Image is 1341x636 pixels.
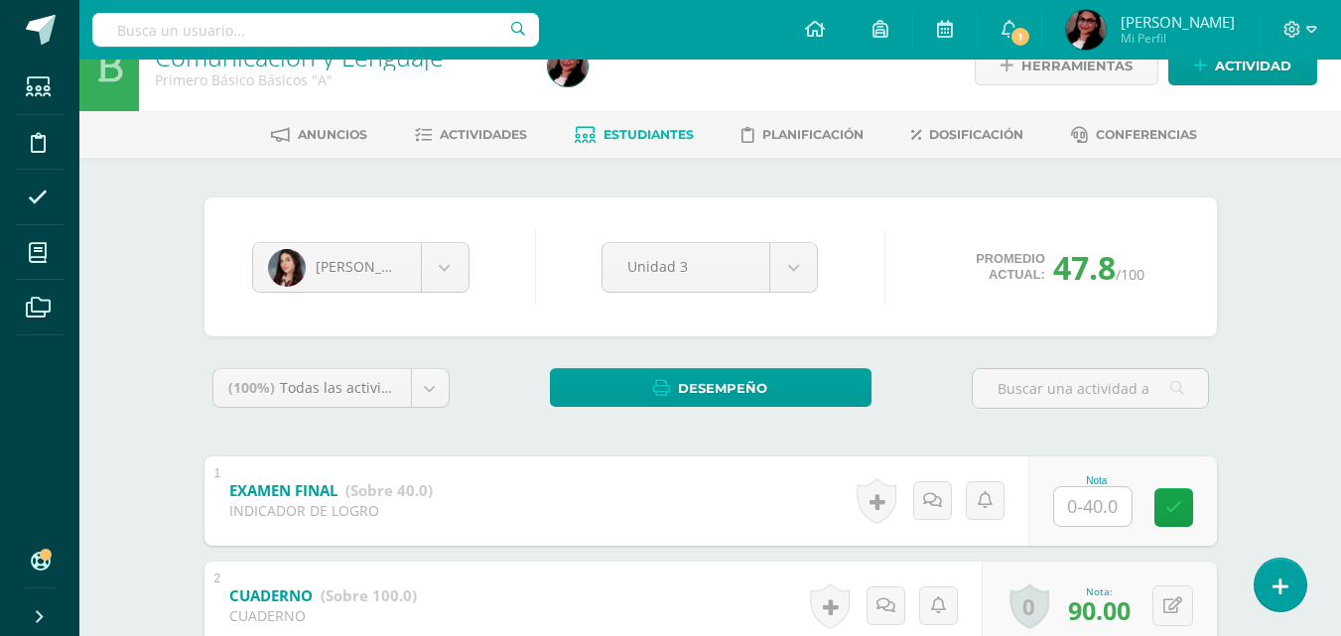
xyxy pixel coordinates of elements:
[92,13,539,47] input: Busca un usuario...
[229,585,313,605] b: CUADERNO
[1068,584,1131,598] div: Nota:
[345,480,433,500] strong: (Sobre 40.0)
[155,70,524,89] div: Primero Básico Básicos 'A'
[253,243,469,292] a: [PERSON_NAME]
[316,257,427,276] span: [PERSON_NAME]
[1053,475,1140,486] div: Nota
[268,249,306,287] img: 068edc639705b6e1138d9c58fe051736.png
[603,243,817,292] a: Unidad 3
[321,585,417,605] strong: (Sobre 100.0)
[1071,119,1197,151] a: Conferencias
[271,119,367,151] a: Anuncios
[1066,10,1106,50] img: 1f29bb17d9c371b7859f6d82ae88f7d4.png
[229,580,417,612] a: CUADERNO (Sobre 100.0)
[229,606,417,625] div: CUADERNO
[213,369,449,407] a: (100%)Todas las actividades de esta unidad
[1054,487,1132,526] input: 0-40.0
[229,501,433,520] div: INDICADOR DE LOGRO
[298,127,367,142] span: Anuncios
[1009,583,1049,629] a: 0
[440,127,527,142] span: Actividades
[280,378,526,397] span: Todas las actividades de esta unidad
[1096,127,1197,142] span: Conferencias
[229,475,433,507] a: EXAMEN FINAL (Sobre 40.0)
[1021,48,1133,84] span: Herramientas
[229,480,337,500] b: EXAMEN FINAL
[973,369,1208,408] input: Buscar una actividad aquí...
[1121,30,1235,47] span: Mi Perfil
[228,378,275,397] span: (100%)
[741,119,864,151] a: Planificación
[575,119,694,151] a: Estudiantes
[762,127,864,142] span: Planificación
[1168,47,1317,85] a: Actividad
[603,127,694,142] span: Estudiantes
[678,370,767,407] span: Desempeño
[1121,12,1235,32] span: [PERSON_NAME]
[976,251,1045,283] span: Promedio actual:
[415,119,527,151] a: Actividades
[929,127,1023,142] span: Dosificación
[911,119,1023,151] a: Dosificación
[1068,593,1131,627] span: 90.00
[1053,246,1116,289] span: 47.8
[1215,48,1291,84] span: Actividad
[627,243,744,290] span: Unidad 3
[1009,26,1031,48] span: 1
[1116,265,1144,284] span: /100
[550,368,872,407] a: Desempeño
[548,47,588,86] img: 1f29bb17d9c371b7859f6d82ae88f7d4.png
[975,47,1158,85] a: Herramientas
